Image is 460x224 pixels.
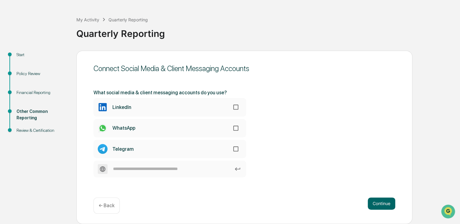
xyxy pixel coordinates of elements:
div: Quarterly Reporting [76,23,457,39]
div: Connect Social Media & Client Messaging Accounts [93,64,395,73]
div: What social media & client messaging accounts do you use? [93,90,395,96]
span: Data Lookup [12,89,38,95]
span: Preclearance [12,77,39,83]
a: 🔎Data Lookup [4,86,41,97]
div: We're available if you need us! [21,53,77,58]
span: Pylon [61,103,74,108]
div: Financial Reporting [16,89,67,96]
button: Start new chat [104,49,111,56]
div: Telegram [112,146,134,152]
div: 🔎 [6,89,11,94]
div: 🖐️ [6,78,11,82]
a: Powered byPylon [43,103,74,108]
p: How can we help? [6,13,111,23]
p: ← Back [99,203,115,208]
a: 🗄️Attestations [42,74,78,85]
img: 1746055101610-c473b297-6a78-478c-a979-82029cc54cd1 [6,47,17,58]
img: Telegram Icon [98,144,108,154]
div: Review & Certification [16,127,67,134]
span: Attestations [50,77,76,83]
div: Other Common Reporting [16,108,67,121]
img: WhatsApp Icon [98,123,108,133]
div: 🗄️ [44,78,49,82]
a: 🖐️Preclearance [4,74,42,85]
div: Start [16,52,67,58]
div: Start new chat [21,47,100,53]
div: Quarterly Reporting [108,17,148,22]
div: WhatsApp [112,125,135,131]
div: LinkedIn [112,104,131,110]
div: My Activity [76,17,99,22]
div: Policy Review [16,70,67,77]
iframe: Open customer support [440,204,457,220]
img: LinkedIn Icon [98,102,108,112]
button: Continue [368,197,395,210]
